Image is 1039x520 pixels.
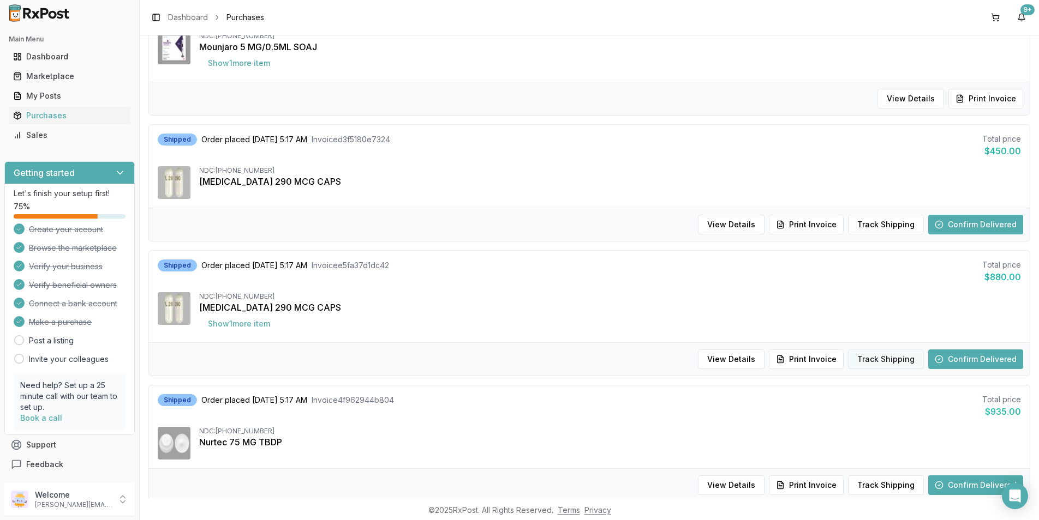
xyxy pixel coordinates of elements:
[982,134,1021,144] div: Total price
[226,12,264,23] span: Purchases
[20,413,62,422] a: Book a call
[848,475,924,495] button: Track Shipping
[769,349,844,369] button: Print Invoice
[199,427,1021,436] div: NDC: [PHONE_NUMBER]
[11,491,28,508] img: User avatar
[20,380,119,413] p: Need help? Set up a 25 minute call with our team to set up.
[9,106,130,125] a: Purchases
[1020,4,1035,15] div: 9+
[4,107,135,124] button: Purchases
[29,335,74,346] a: Post a listing
[13,110,126,121] div: Purchases
[9,35,130,44] h2: Main Menu
[29,354,109,365] a: Invite your colleagues
[4,126,135,144] button: Sales
[158,427,190,459] img: Nurtec 75 MG TBDP
[4,48,135,65] button: Dashboard
[312,395,394,406] span: Invoice 4f962944b804
[584,505,611,515] a: Privacy
[168,12,264,23] nav: breadcrumb
[9,47,130,66] a: Dashboard
[168,12,208,23] a: Dashboard
[35,500,111,509] p: [PERSON_NAME][EMAIL_ADDRESS][DOMAIN_NAME]
[769,475,844,495] button: Print Invoice
[698,215,765,234] button: View Details
[158,32,190,64] img: Mounjaro 5 MG/0.5ML SOAJ
[199,314,279,334] button: Show1more item
[312,260,389,271] span: Invoice e5fa37d1dc42
[4,455,135,474] button: Feedback
[848,215,924,234] button: Track Shipping
[4,4,74,22] img: RxPost Logo
[928,215,1023,234] button: Confirm Delivered
[13,90,126,101] div: My Posts
[769,215,844,234] button: Print Invoice
[13,71,126,82] div: Marketplace
[13,51,126,62] div: Dashboard
[4,435,135,455] button: Support
[29,243,117,253] span: Browse the marketplace
[199,301,1021,314] div: [MEDICAL_DATA] 290 MCG CAPS
[698,475,765,495] button: View Details
[29,224,103,235] span: Create your account
[9,125,130,145] a: Sales
[199,292,1021,301] div: NDC: [PHONE_NUMBER]
[14,188,126,199] p: Let's finish your setup first!
[29,317,92,328] span: Make a purchase
[558,505,580,515] a: Terms
[14,201,30,212] span: 75 %
[199,40,1021,53] div: Mounjaro 5 MG/0.5ML SOAJ
[158,394,197,406] div: Shipped
[158,134,197,146] div: Shipped
[13,130,126,141] div: Sales
[29,298,117,309] span: Connect a bank account
[199,175,1021,188] div: [MEDICAL_DATA] 290 MCG CAPS
[199,436,1021,449] div: Nurtec 75 MG TBDP
[201,260,307,271] span: Order placed [DATE] 5:17 AM
[982,270,1021,283] div: $880.00
[199,32,1021,40] div: NDC: [PHONE_NUMBER]
[948,89,1023,108] button: Print Invoice
[4,87,135,105] button: My Posts
[35,489,111,500] p: Welcome
[1002,483,1028,509] div: Open Intercom Messenger
[14,166,75,179] h3: Getting started
[4,68,135,85] button: Marketplace
[158,292,190,325] img: Linzess 290 MCG CAPS
[29,261,103,272] span: Verify your business
[201,395,307,406] span: Order placed [DATE] 5:17 AM
[201,134,307,145] span: Order placed [DATE] 5:17 AM
[877,89,944,108] button: View Details
[982,259,1021,270] div: Total price
[982,405,1021,418] div: $935.00
[9,86,130,106] a: My Posts
[199,166,1021,175] div: NDC: [PHONE_NUMBER]
[698,349,765,369] button: View Details
[312,134,390,145] span: Invoice d3f5180e7324
[848,349,924,369] button: Track Shipping
[199,53,279,73] button: Show1more item
[928,349,1023,369] button: Confirm Delivered
[982,144,1021,158] div: $450.00
[29,280,117,291] span: Verify beneficial owners
[1013,9,1030,26] button: 9+
[26,459,63,470] span: Feedback
[158,166,190,199] img: Linzess 290 MCG CAPS
[982,394,1021,405] div: Total price
[9,66,130,86] a: Marketplace
[928,475,1023,495] button: Confirm Delivered
[158,259,197,271] div: Shipped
